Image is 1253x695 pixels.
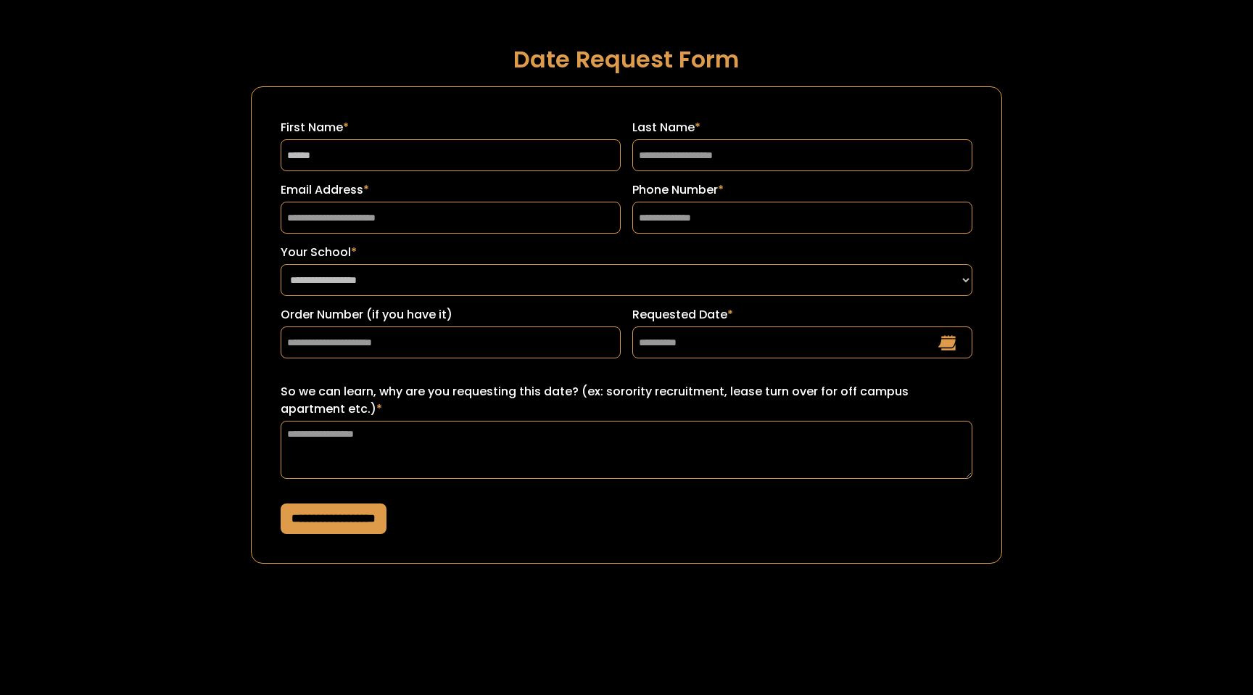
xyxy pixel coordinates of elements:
label: Email Address [281,181,621,199]
label: Your School [281,244,973,261]
label: Phone Number [632,181,972,199]
label: So we can learn, why are you requesting this date? (ex: sorority recruitment, lease turn over for... [281,383,973,418]
label: Requested Date [632,306,972,324]
label: First Name [281,119,621,136]
label: Last Name [632,119,972,136]
label: Order Number (if you have it) [281,306,621,324]
h1: Date Request Form [251,46,1003,72]
form: Request a Date Form [251,86,1003,564]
